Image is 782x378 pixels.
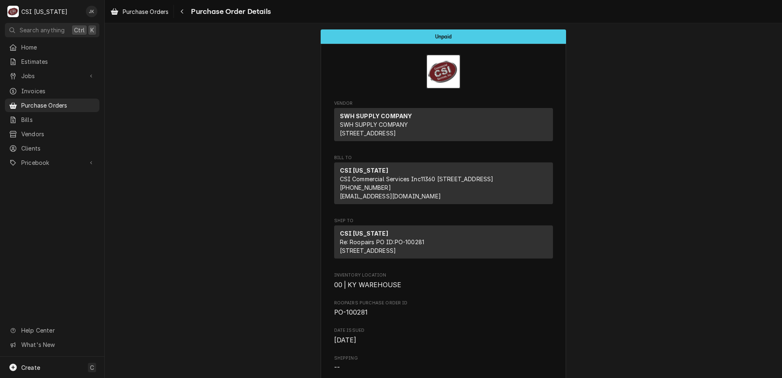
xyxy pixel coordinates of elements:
a: [EMAIL_ADDRESS][DOMAIN_NAME] [340,193,441,200]
div: Status [321,29,566,44]
a: Go to Jobs [5,69,99,83]
div: Inventory Location [334,272,553,290]
span: SWH SUPPLY COMPANY [STREET_ADDRESS] [340,121,408,137]
span: Date Issued [334,335,553,345]
strong: SWH SUPPLY COMPANY [340,112,412,119]
span: Search anything [20,26,65,34]
div: Purchase Order Vendor [334,100,553,145]
button: Search anythingCtrlK [5,23,99,37]
span: Purchase Orders [21,101,95,110]
span: Create [21,364,40,371]
div: Ship To [334,225,553,262]
a: Home [5,40,99,54]
span: [STREET_ADDRESS] [340,247,396,254]
span: Bill To [334,155,553,161]
div: CSI Kentucky's Avatar [7,6,19,17]
button: Navigate back [175,5,189,18]
span: K [90,26,94,34]
span: Vendors [21,130,95,138]
span: Home [21,43,95,52]
span: Clients [21,144,95,153]
span: CSI Commercial Services Inc11360 [STREET_ADDRESS] [340,175,494,182]
span: C [90,363,94,372]
span: Purchase Orders [123,7,169,16]
span: Roopairs Purchase Order ID [334,308,553,317]
span: Ship To [334,218,553,224]
div: C [7,6,19,17]
span: Invoices [21,87,95,95]
span: Bills [21,115,95,124]
span: Help Center [21,326,94,335]
div: Jeff Kuehl's Avatar [86,6,97,17]
a: Estimates [5,55,99,68]
div: Bill To [334,162,553,204]
a: Clients [5,142,99,155]
span: Inventory Location [334,272,553,279]
div: JK [86,6,97,17]
a: [PHONE_NUMBER] [340,184,391,191]
div: Vendor [334,108,553,144]
a: Bills [5,113,99,126]
div: CSI [US_STATE] [21,7,67,16]
a: Go to Help Center [5,324,99,337]
div: Date Issued [334,327,553,345]
div: Purchase Order Bill To [334,155,553,208]
span: Ctrl [74,26,85,34]
span: Purchase Order Details [189,6,271,17]
div: Roopairs Purchase Order ID [334,300,553,317]
span: Roopairs Purchase Order ID [334,300,553,306]
span: Inventory Location [334,280,553,290]
a: Invoices [5,84,99,98]
div: Vendor [334,108,553,141]
img: Logo [426,54,461,89]
a: Vendors [5,127,99,141]
a: Go to Pricebook [5,156,99,169]
div: Ship To [334,225,553,259]
div: Purchase Order Ship To [334,218,553,262]
a: Purchase Orders [5,99,99,112]
a: Purchase Orders [107,5,172,18]
span: Shipping [334,355,553,362]
span: 00 | KY WAREHOUSE [334,281,402,289]
span: Estimates [21,57,95,66]
div: Bill To [334,162,553,207]
strong: CSI [US_STATE] [340,167,388,174]
span: Unpaid [435,34,452,39]
span: Date Issued [334,327,553,334]
span: PO-100281 [334,308,368,316]
strong: CSI [US_STATE] [340,230,388,237]
a: Go to What's New [5,338,99,351]
span: Pricebook [21,158,83,167]
span: [DATE] [334,336,357,344]
span: What's New [21,340,94,349]
span: Jobs [21,72,83,80]
span: Vendor [334,100,553,107]
span: Re: Roopairs PO ID: PO-100281 [340,239,425,245]
span: -- [334,364,340,371]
